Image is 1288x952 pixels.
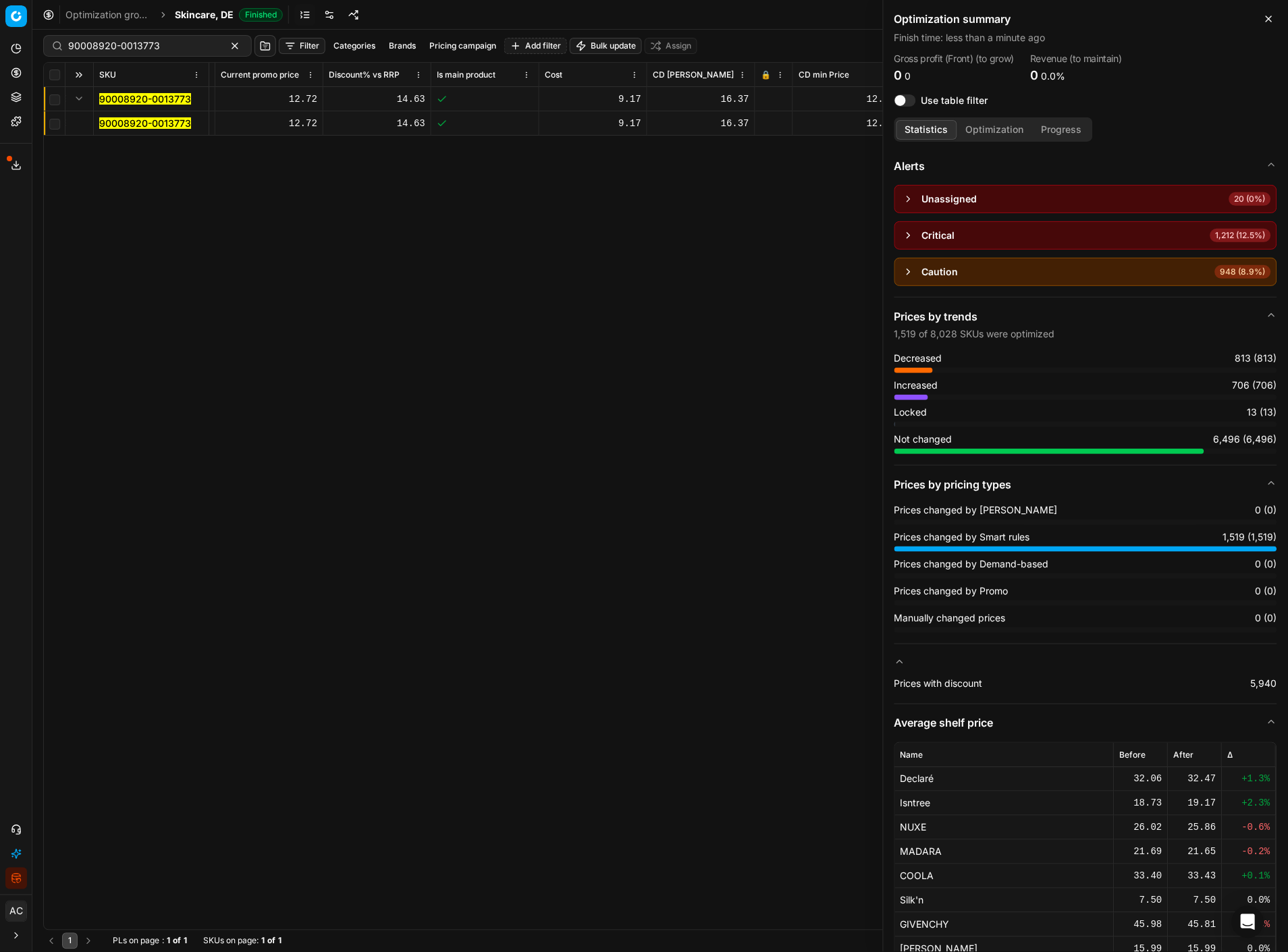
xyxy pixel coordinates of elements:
dt: Revenue (to maintain) [1031,54,1123,63]
span: Locked [894,405,928,419]
span: CD min Price [799,69,849,80]
div: 21.65 [1174,845,1216,859]
strong: of [173,936,181,947]
p: 1,519 of 8,028 SKUs were optimized [894,327,1055,341]
div: Prices by trends1,519 of 8,028 SKUs were optimized [894,352,1277,465]
span: Manually changed prices [894,611,1006,625]
div: Alerts [894,185,1277,297]
span: Is main product [437,69,495,80]
button: 1 [62,933,78,949]
strong: 1 [278,936,281,947]
div: 32.47 [1174,773,1216,786]
h2: Optimization summary [894,11,1277,27]
span: 0 (0) [1256,503,1277,517]
button: Bulk update [570,38,642,54]
div: 18.73 [1120,797,1162,810]
div: Caution [922,265,959,279]
span: Skincare, DE [175,8,234,22]
button: Filter [279,38,325,54]
span: 0 (0) [1256,611,1277,625]
span: 20 (0%) [1229,192,1271,206]
h5: Prices by trends [894,308,1055,325]
button: AC [5,901,27,922]
input: Search by SKU or title [68,39,216,53]
div: 12.72 [221,117,317,130]
strong: 1 [184,936,187,947]
button: Pricing campaign [424,38,502,54]
div: -0.6% [1228,821,1270,835]
span: 706 (706) [1233,379,1277,392]
div: 12.72 [221,92,317,106]
span: 0 [1031,68,1039,82]
div: 45.81 [1174,918,1216,932]
button: Prices by trends1,519 of 8,028 SKUs were optimized [894,298,1277,352]
span: Finished [239,8,283,22]
span: 0 [894,68,903,82]
strong: of [267,936,275,947]
button: Assign [645,38,697,54]
div: 25.86 [1174,821,1216,835]
button: Optimization [957,120,1033,140]
span: 0 (0) [1256,584,1277,598]
span: 0.0% [1042,70,1066,82]
button: Go to previous page [43,933,59,949]
span: Cost [545,69,562,80]
td: MADARA [895,840,1115,864]
span: Prices changed by Promo [894,584,1009,598]
span: Discount% vs RRP [329,69,400,80]
td: COOLA [895,864,1115,889]
div: 0.0% [1228,894,1270,907]
span: ∆ [1228,750,1233,760]
span: 0 (0) [1256,557,1277,571]
nav: pagination [43,933,97,949]
button: Categories [328,38,381,54]
div: : [113,936,187,947]
div: 7.50 [1120,894,1162,907]
span: 1,212 (12.5%) [1210,229,1271,242]
div: 26.02 [1120,821,1162,835]
button: Go to next page [80,933,97,949]
span: SKUs on page : [203,936,259,947]
nav: breadcrumb [65,8,283,22]
span: PLs on page [113,936,159,947]
div: +1.3% [1228,773,1270,786]
div: 14.63 [329,117,425,130]
span: SKU [99,69,116,80]
span: Name [901,750,923,760]
a: Optimization groups [65,8,152,22]
div: 33.40 [1120,870,1162,883]
span: Not changed [894,432,952,446]
span: Current promo price [221,69,299,80]
div: +2.3% [1228,797,1270,810]
button: Expand [71,90,87,107]
mark: 90008920-0013773 [99,117,191,129]
div: 9.17 [545,92,641,106]
span: Prices changed by Demand-based [894,557,1049,571]
button: 90008920-0013773 [99,92,191,106]
button: Progress [1033,120,1091,140]
button: Add filter [504,38,567,54]
span: 5,940 [1251,677,1277,690]
div: 12.72 [799,117,895,130]
div: 14.63 [329,92,425,106]
span: AC [6,901,26,922]
td: NUXE [895,816,1115,840]
td: Silk'n [895,889,1115,913]
button: Brands [383,38,421,54]
div: 45.98 [1120,918,1162,932]
strong: 1 [261,936,265,947]
div: +0.1% [1228,870,1270,883]
div: 21.69 [1120,845,1162,859]
span: 13 (13) [1247,405,1277,419]
span: 0 [905,70,911,82]
div: Critical [922,229,955,242]
button: Statistics [896,120,957,140]
strong: 1 [167,936,170,947]
button: Alerts [894,147,1277,185]
div: 16.37 [653,117,749,130]
mark: 90008920-0013773 [99,93,191,105]
span: Skincare, DEFinished [175,8,283,22]
span: After [1174,750,1194,760]
div: 19.17 [1174,797,1216,810]
td: GIVENCHY [895,913,1115,937]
